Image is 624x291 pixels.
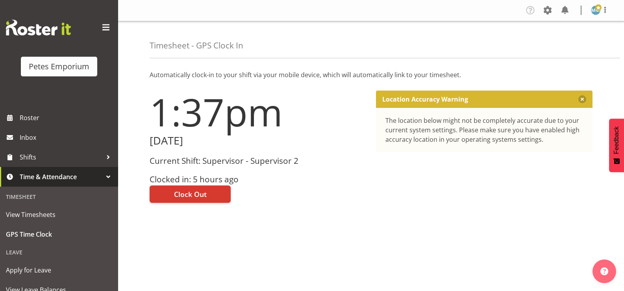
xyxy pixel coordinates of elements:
div: Leave [2,244,116,260]
h3: Clocked in: 5 hours ago [150,175,367,184]
img: help-xxl-2.png [600,267,608,275]
h3: Current Shift: Supervisor - Supervisor 2 [150,156,367,165]
img: mandy-mosley3858.jpg [591,6,600,15]
a: GPS Time Clock [2,224,116,244]
a: View Timesheets [2,205,116,224]
h1: 1:37pm [150,91,367,133]
p: Automatically clock-in to your shift via your mobile device, which will automatically link to you... [150,70,593,80]
span: Inbox [20,132,114,143]
button: Close message [578,95,586,103]
span: Feedback [613,126,620,154]
a: Apply for Leave [2,260,116,280]
h2: [DATE] [150,135,367,147]
button: Clock Out [150,185,231,203]
div: The location below might not be completely accurate due to your current system settings. Please m... [385,116,583,144]
span: Shifts [20,151,102,163]
span: View Timesheets [6,209,112,221]
button: Feedback - Show survey [609,119,624,172]
span: Clock Out [174,189,207,199]
div: Petes Emporium [29,61,89,72]
img: Rosterit website logo [6,20,71,35]
p: Location Accuracy Warning [382,95,468,103]
h4: Timesheet - GPS Clock In [150,41,243,50]
span: Apply for Leave [6,264,112,276]
div: Timesheet [2,189,116,205]
span: Time & Attendance [20,171,102,183]
span: GPS Time Clock [6,228,112,240]
span: Roster [20,112,114,124]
